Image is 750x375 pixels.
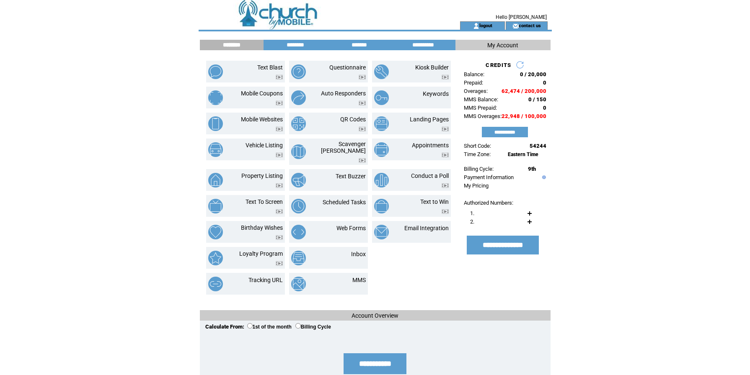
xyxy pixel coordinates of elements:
a: Questionnaire [329,64,366,71]
a: Text to Win [420,198,449,205]
img: keywords.png [374,90,389,105]
img: scavenger-hunt.png [291,144,306,159]
span: Billing Cycle: [464,166,494,172]
a: Vehicle Listing [246,142,283,149]
label: 1st of the month [247,324,292,330]
span: 62,474 / 200,000 [502,88,546,94]
img: account_icon.gif [473,23,479,29]
a: Text Blast [257,64,283,71]
img: scheduled-tasks.png [291,199,306,213]
span: 2. [470,218,474,225]
img: video.png [442,75,449,80]
input: Billing Cycle [295,323,301,329]
img: video.png [276,209,283,214]
img: contact_us_icon.gif [512,23,519,29]
span: Hello [PERSON_NAME] [496,14,547,20]
img: kiosk-builder.png [374,64,389,79]
a: Mobile Websites [241,116,283,123]
a: Birthday Wishes [241,224,283,231]
img: property-listing.png [208,173,223,187]
input: 1st of the month [247,323,253,329]
img: questionnaire.png [291,64,306,79]
a: Loyalty Program [239,250,283,257]
img: video.png [276,101,283,105]
img: video.png [442,183,449,188]
img: video.png [276,75,283,80]
img: conduct-a-poll.png [374,173,389,187]
span: 1. [470,210,474,216]
a: Web Forms [336,225,366,231]
span: 0 [543,105,546,111]
span: Prepaid: [464,80,483,86]
span: 0 / 150 [528,96,546,103]
img: qr-codes.png [291,116,306,131]
img: video.png [442,209,449,214]
img: appointments.png [374,142,389,157]
span: CREDITS [486,62,511,68]
img: mobile-websites.png [208,116,223,131]
a: Landing Pages [410,116,449,123]
span: Balance: [464,71,484,77]
img: text-to-win.png [374,199,389,213]
img: video.png [276,261,283,266]
span: MMS Overages: [464,113,502,119]
a: Inbox [351,251,366,257]
img: text-blast.png [208,64,223,79]
span: MMS Balance: [464,96,498,103]
a: Property Listing [241,172,283,179]
img: video.png [359,101,366,105]
img: help.gif [540,175,546,179]
span: 0 [543,80,546,86]
span: 54244 [530,143,546,149]
a: Appointments [412,142,449,149]
img: video.png [276,183,283,188]
span: Account Overview [352,312,398,319]
img: video.png [359,127,366,131]
img: loyalty-program.png [208,251,223,265]
a: Text Buzzer [336,173,366,180]
a: Payment Information [464,174,514,180]
img: video.png [276,153,283,157]
img: mobile-coupons.png [208,90,223,105]
img: mms.png [291,277,306,291]
label: Billing Cycle [295,324,331,330]
a: Scheduled Tasks [323,199,366,205]
a: MMS [352,277,366,283]
span: Short Code: [464,143,491,149]
img: vehicle-listing.png [208,142,223,157]
a: My Pricing [464,182,489,189]
img: text-buzzer.png [291,173,306,187]
span: Eastern Time [508,152,538,157]
img: web-forms.png [291,225,306,239]
span: Overages: [464,88,488,94]
a: Keywords [423,90,449,97]
a: QR Codes [340,116,366,123]
img: landing-pages.png [374,116,389,131]
a: logout [479,23,492,28]
span: 0 / 20,000 [520,71,546,77]
span: My Account [487,42,518,49]
span: Authorized Numbers: [464,200,513,206]
img: inbox.png [291,251,306,265]
a: Email Integration [404,225,449,231]
img: birthday-wishes.png [208,225,223,239]
a: Tracking URL [248,277,283,283]
img: video.png [442,127,449,131]
a: Text To Screen [246,198,283,205]
img: text-to-screen.png [208,199,223,213]
img: video.png [442,153,449,157]
img: video.png [359,158,366,163]
a: Kiosk Builder [415,64,449,71]
span: 9th [528,166,536,172]
img: email-integration.png [374,225,389,239]
img: video.png [359,75,366,80]
img: auto-responders.png [291,90,306,105]
a: contact us [519,23,541,28]
span: MMS Prepaid: [464,105,497,111]
a: Conduct a Poll [411,172,449,179]
a: Auto Responders [321,90,366,97]
a: Mobile Coupons [241,90,283,97]
img: video.png [276,235,283,240]
span: Calculate From: [205,324,244,330]
img: tracking-url.png [208,277,223,291]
